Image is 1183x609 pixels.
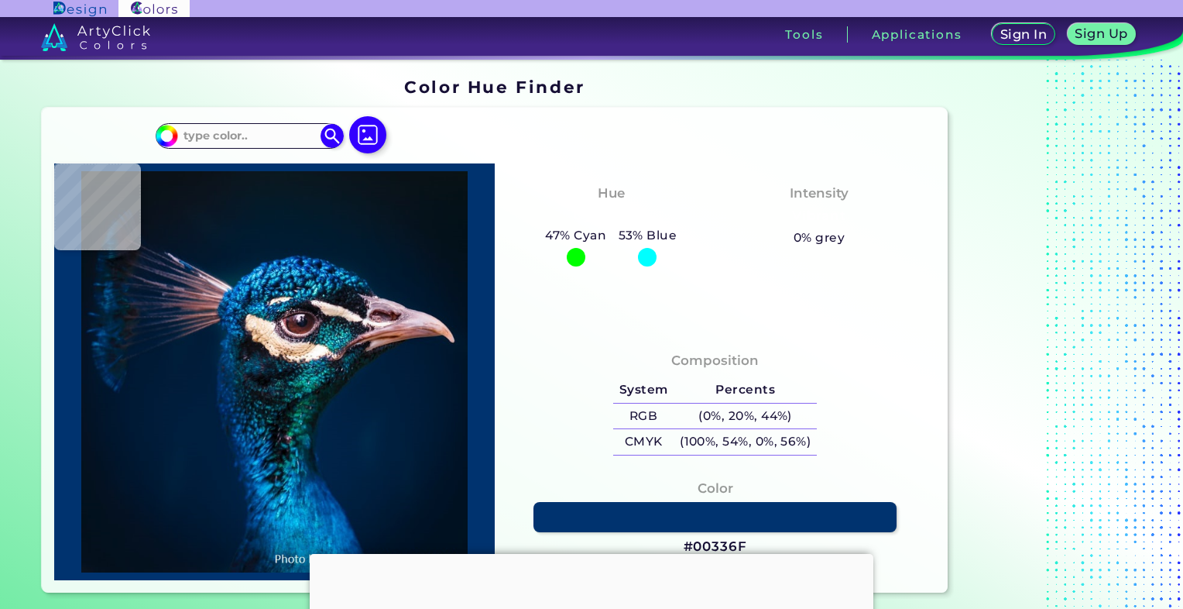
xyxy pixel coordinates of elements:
h3: Cyan-Blue [567,207,655,225]
h5: RGB [613,404,674,429]
img: icon search [321,124,344,147]
h4: Color [698,477,733,500]
h4: Intensity [790,182,849,205]
h4: Hue [598,182,625,205]
h4: Composition [671,349,759,372]
h5: Sign In [1000,28,1047,40]
h5: (0%, 20%, 44%) [674,404,817,429]
a: Sign In [992,23,1055,45]
h5: System [613,377,674,403]
img: ArtyClick Design logo [53,2,105,16]
input: type color.. [177,126,321,146]
h5: 53% Blue [612,225,683,246]
h5: Sign Up [1075,27,1127,40]
h3: Applications [872,29,962,40]
h3: Vibrant [786,207,853,225]
h3: Tools [785,29,823,40]
h3: #00336F [684,538,747,556]
iframe: Advertisement [954,72,1147,600]
h5: CMYK [613,429,674,455]
a: Sign Up [1068,23,1136,45]
h5: (100%, 54%, 0%, 56%) [674,429,817,455]
h1: Color Hue Finder [404,75,585,98]
h5: 47% Cyan [540,225,612,246]
img: img_pavlin.jpg [62,171,487,573]
h5: 0% grey [794,228,845,248]
img: icon picture [349,116,386,153]
img: logo_artyclick_colors_white.svg [41,23,150,51]
h5: Percents [674,377,817,403]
